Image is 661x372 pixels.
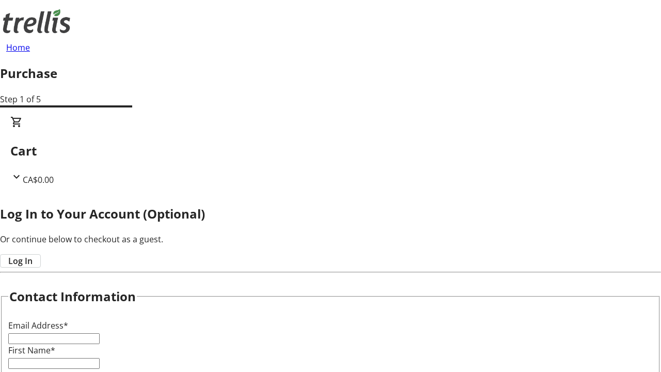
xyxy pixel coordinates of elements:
[23,174,54,185] span: CA$0.00
[8,255,33,267] span: Log In
[10,142,651,160] h2: Cart
[9,287,136,306] h2: Contact Information
[8,345,55,356] label: First Name*
[10,116,651,186] div: CartCA$0.00
[8,320,68,331] label: Email Address*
